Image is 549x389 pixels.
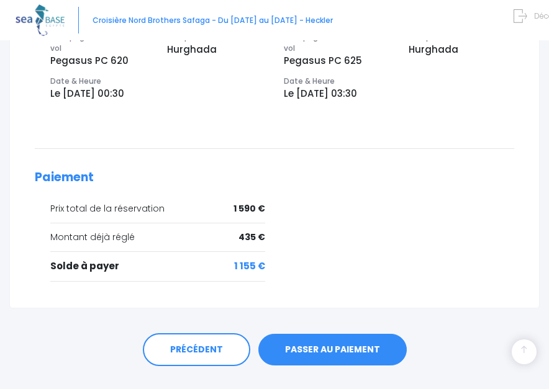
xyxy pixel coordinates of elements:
div: Prix total de la réservation [50,202,265,215]
p: Pegasus PC 620 [50,54,148,68]
span: 435 € [238,231,265,244]
span: 1 590 € [234,202,265,215]
span: Date & Heure [284,76,335,86]
p: Le [DATE] 00:30 [50,87,265,101]
span: Compagnie & Numéro de vol [284,32,381,53]
a: PASSER AU PAIEMENT [258,334,407,366]
div: Solde à payer [50,259,265,274]
span: Compagnie & Numéro de vol [50,32,148,53]
span: 1 155 € [234,259,265,274]
p: Hurghada [409,43,515,57]
p: Hurghada [167,43,265,57]
span: Croisière Nord Brothers Safaga - Du [DATE] au [DATE] - Heckler [93,15,333,25]
p: Pegasus PC 625 [284,54,390,68]
a: PRÉCÉDENT [143,333,250,367]
span: Date & Heure [50,76,101,86]
h2: Paiement [35,171,514,185]
p: Le [DATE] 03:30 [284,87,514,101]
div: Montant déjà réglé [50,231,265,244]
